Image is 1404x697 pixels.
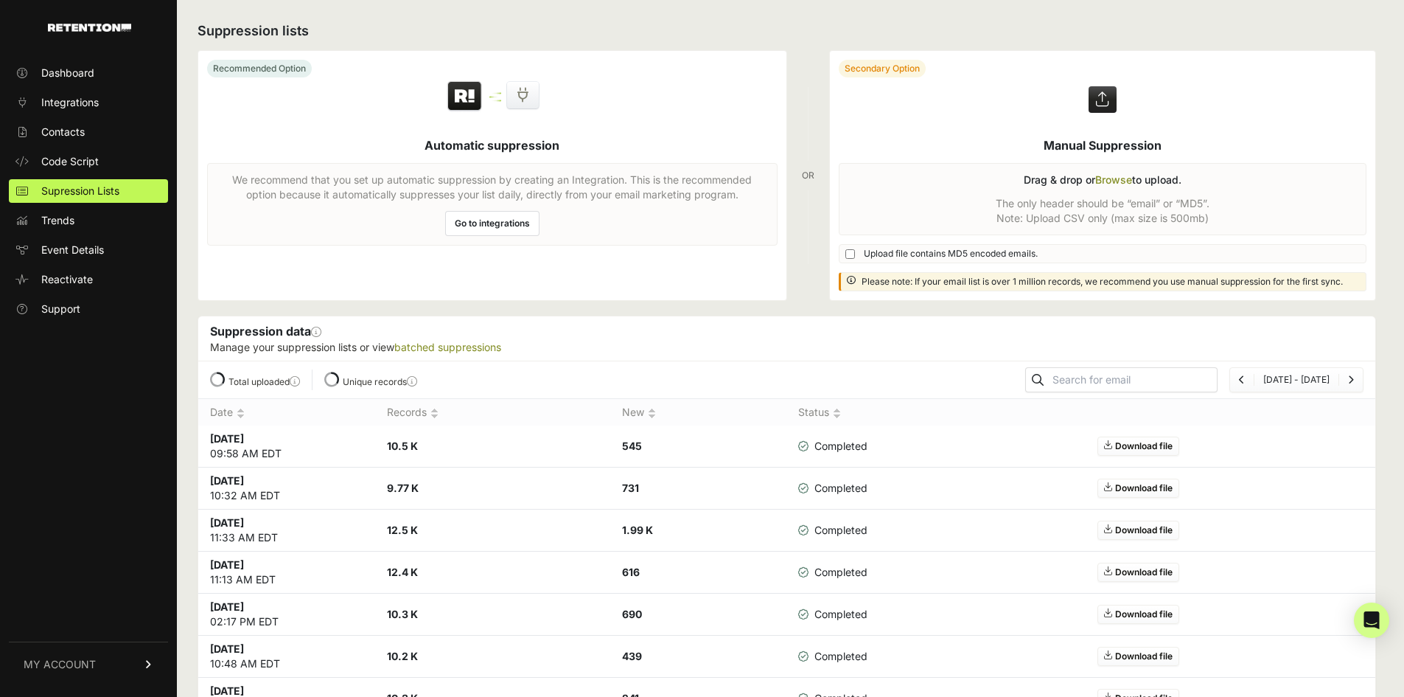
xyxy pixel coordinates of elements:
[489,96,501,98] img: integration
[1354,603,1389,638] div: Open Intercom Messenger
[1097,437,1179,456] a: Download file
[387,482,419,494] strong: 9.77 K
[343,376,417,387] label: Unique records
[9,642,168,687] a: MY ACCOUNT
[41,213,74,228] span: Trends
[198,594,375,636] td: 02:17 PM EDT
[798,481,867,496] span: Completed
[1097,479,1179,498] a: Download file
[622,524,653,536] strong: 1.99 K
[648,408,656,419] img: no_sort-eaf950dc5ab64cae54d48a5578032e96f70b2ecb7d747501f34c8f2db400fb66.gif
[24,657,96,672] span: MY ACCOUNT
[41,184,119,198] span: Supression Lists
[198,399,375,426] th: Date
[198,552,375,594] td: 11:13 AM EDT
[9,150,168,173] a: Code Script
[198,21,1376,41] h2: Suppression lists
[1097,563,1179,582] a: Download file
[210,642,244,655] strong: [DATE]
[802,50,814,301] div: OR
[489,92,501,94] img: integration
[9,238,168,262] a: Event Details
[1097,605,1179,624] a: Download file
[9,209,168,232] a: Trends
[622,566,640,578] strong: 616
[786,399,904,426] th: Status
[198,426,375,468] td: 09:58 AM EDT
[41,243,104,257] span: Event Details
[1254,374,1338,386] li: [DATE] - [DATE]
[375,399,610,426] th: Records
[210,432,244,445] strong: [DATE]
[1348,374,1354,385] a: Next
[207,60,312,77] div: Recommended Option
[198,316,1375,361] div: Suppression data
[610,399,787,426] th: New
[1097,647,1179,666] a: Download file
[9,268,168,291] a: Reactivate
[798,565,867,580] span: Completed
[228,376,300,387] label: Total uploaded
[41,154,99,169] span: Code Script
[387,440,418,452] strong: 10.5 K
[198,468,375,510] td: 10:32 AM EDT
[1239,374,1245,385] a: Previous
[387,650,418,662] strong: 10.2 K
[622,440,642,452] strong: 545
[446,80,483,113] img: Retention
[387,524,418,536] strong: 12.5 K
[9,179,168,203] a: Supression Lists
[9,61,168,85] a: Dashboard
[387,608,418,620] strong: 10.3 K
[798,607,867,622] span: Completed
[622,482,639,494] strong: 731
[798,439,867,454] span: Completed
[41,66,94,80] span: Dashboard
[9,120,168,144] a: Contacts
[845,249,855,259] input: Upload file contains MD5 encoded emails.
[41,302,80,316] span: Support
[210,516,244,529] strong: [DATE]
[9,91,168,114] a: Integrations
[489,100,501,102] img: integration
[1097,521,1179,540] a: Download file
[210,474,244,487] strong: [DATE]
[41,95,99,110] span: Integrations
[622,650,642,662] strong: 439
[1049,370,1217,390] input: Search for email
[210,340,1363,355] p: Manage your suppression lists or view
[210,684,244,697] strong: [DATE]
[48,24,131,32] img: Retention.com
[430,408,439,419] img: no_sort-eaf950dc5ab64cae54d48a5578032e96f70b2ecb7d747501f34c8f2db400fb66.gif
[798,523,867,538] span: Completed
[1229,367,1363,392] nav: Page navigation
[387,566,418,578] strong: 12.4 K
[217,173,768,202] p: We recommend that you set up automatic suppression by creating an Integration. This is the recomm...
[198,510,375,552] td: 11:33 AM EDT
[833,408,841,419] img: no_sort-eaf950dc5ab64cae54d48a5578032e96f70b2ecb7d747501f34c8f2db400fb66.gif
[9,297,168,321] a: Support
[41,125,85,139] span: Contacts
[41,272,93,287] span: Reactivate
[445,211,539,236] a: Go to integrations
[210,600,244,613] strong: [DATE]
[198,636,375,678] td: 10:48 AM EDT
[798,649,867,664] span: Completed
[210,558,244,571] strong: [DATE]
[425,136,559,154] h5: Automatic suppression
[622,608,642,620] strong: 690
[864,248,1038,260] span: Upload file contains MD5 encoded emails.
[394,341,501,353] a: batched suppressions
[237,408,245,419] img: no_sort-eaf950dc5ab64cae54d48a5578032e96f70b2ecb7d747501f34c8f2db400fb66.gif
